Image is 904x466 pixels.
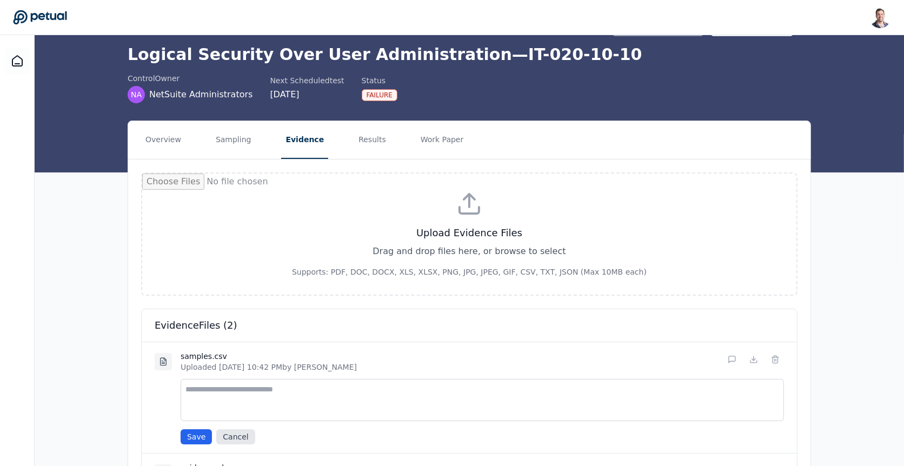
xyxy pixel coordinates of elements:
[362,89,397,101] div: Failure
[128,73,252,84] div: control Owner
[362,75,397,86] div: Status
[281,121,328,159] button: Evidence
[155,318,784,333] h3: evidence Files ( 2 )
[141,121,185,159] button: Overview
[128,45,811,64] h1: Logical Security Over User Administration — IT-020-10-10
[270,88,344,101] div: [DATE]
[723,351,741,368] button: Add/Edit Description
[13,10,67,25] a: Go to Dashboard
[869,6,891,28] img: Snir Kodesh
[4,48,30,74] a: Dashboard
[354,121,390,159] button: Results
[416,121,468,159] button: Work Paper
[181,362,357,372] p: Uploaded [DATE] 10:42 PM by [PERSON_NAME]
[767,351,784,368] button: Delete File
[211,121,256,159] button: Sampling
[216,429,255,444] button: Cancel
[745,351,762,368] button: Download File
[128,121,810,159] nav: Tabs
[181,351,357,362] h4: samples.csv
[181,429,212,444] button: Save
[131,89,142,100] span: NA
[270,75,344,86] div: Next Scheduled test
[149,88,252,101] span: NetSuite Administrators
